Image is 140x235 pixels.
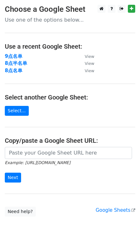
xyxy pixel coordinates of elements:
[78,60,94,66] a: View
[5,160,70,165] small: Example: [URL][DOMAIN_NAME]
[78,68,94,73] a: View
[5,137,135,144] h4: Copy/paste a Google Sheet URL:
[96,207,135,213] a: Google Sheets
[5,207,36,217] a: Need help?
[5,147,132,159] input: Paste your Google Sheet URL here
[5,173,21,183] input: Next
[5,60,27,66] a: 8点半名单
[85,68,94,73] small: View
[5,5,135,14] h3: Choose a Google Sheet
[85,54,94,59] small: View
[78,53,94,59] a: View
[5,93,135,101] h4: Select another Google Sheet:
[5,43,135,50] h4: Use a recent Google Sheet:
[5,68,22,73] a: 8点名单
[5,17,135,23] p: Use one of the options below...
[5,106,29,116] a: Select...
[85,61,94,66] small: View
[108,204,140,235] iframe: Chat Widget
[5,53,22,59] a: 9点名单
